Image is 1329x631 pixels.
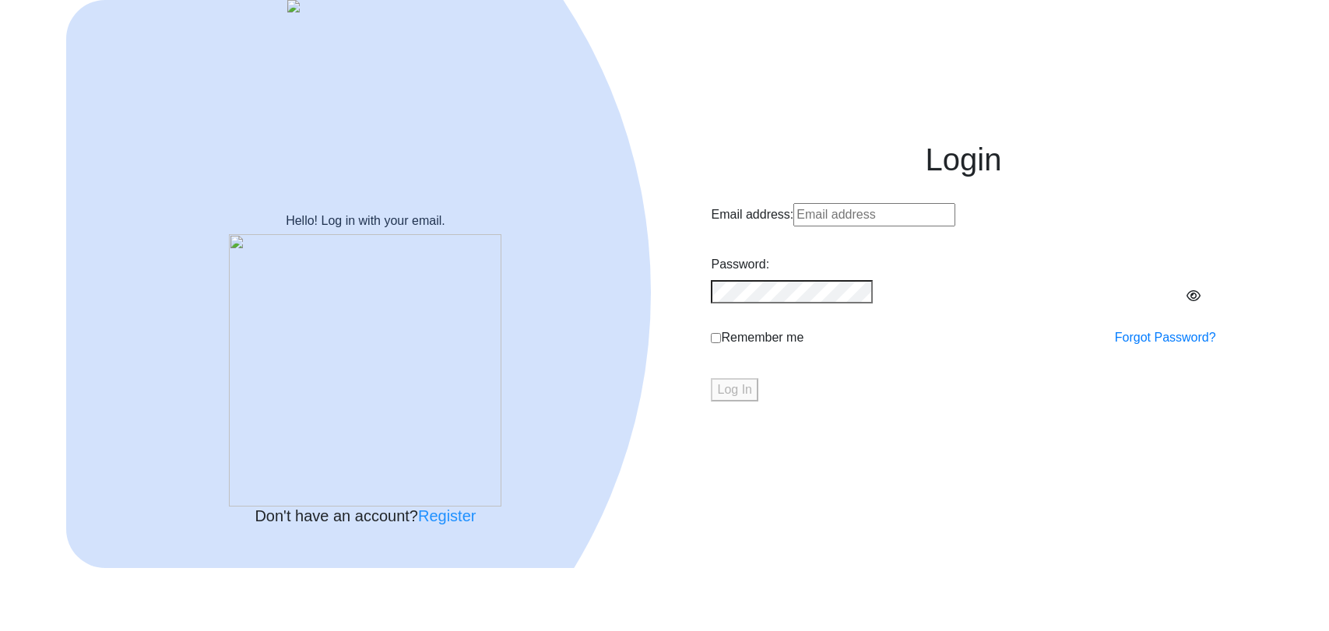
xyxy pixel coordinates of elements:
[418,507,476,524] a: Register
[229,234,501,507] img: Verified-rafiki.svg
[711,205,793,224] label: Email address:
[721,328,803,347] span: Remember me
[793,203,955,226] input: Email address
[711,333,721,343] input: Remember me
[711,255,769,274] label: Password:
[711,141,1215,178] h1: Login
[1115,328,1216,347] a: Forgot Password?
[78,507,652,525] h5: Don't have an account?
[711,378,758,401] button: Log In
